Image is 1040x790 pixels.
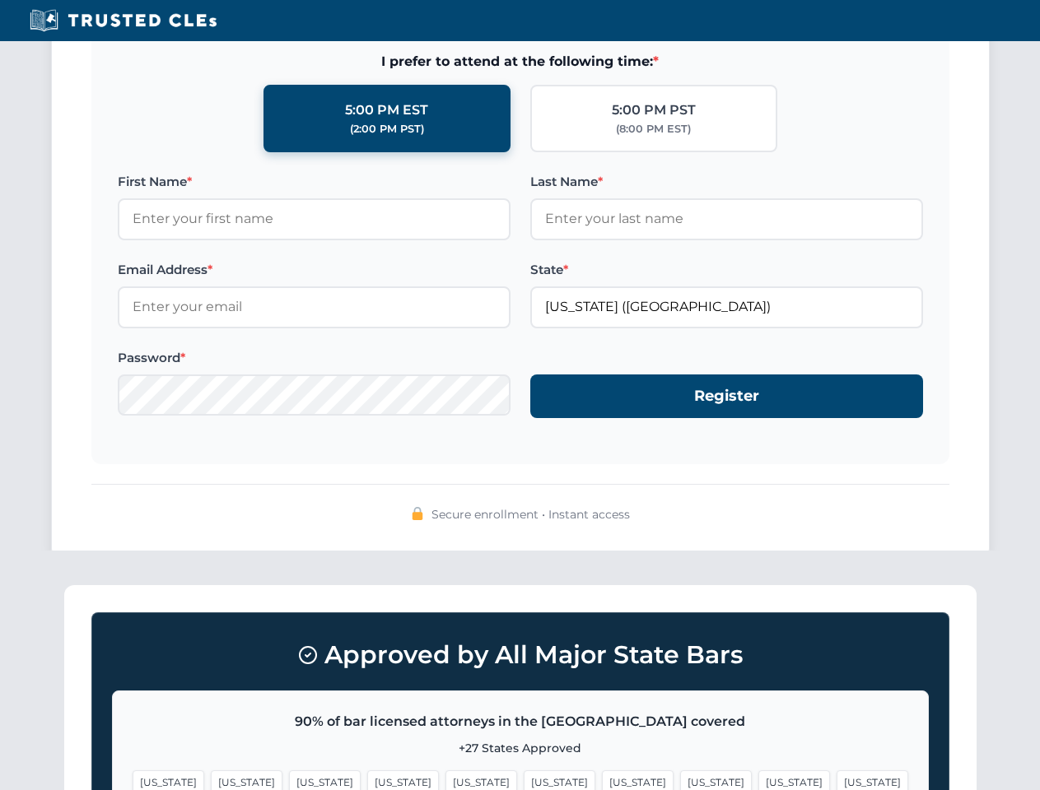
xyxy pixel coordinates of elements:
[530,198,923,239] input: Enter your last name
[118,172,511,192] label: First Name
[118,348,511,368] label: Password
[431,505,630,523] span: Secure enrollment • Instant access
[530,286,923,328] input: Florida (FL)
[25,8,222,33] img: Trusted CLEs
[411,507,424,520] img: 🔒
[345,100,428,121] div: 5:00 PM EST
[612,100,696,121] div: 5:00 PM PST
[118,260,511,280] label: Email Address
[118,51,923,72] span: I prefer to attend at the following time:
[530,172,923,192] label: Last Name
[133,739,908,757] p: +27 States Approved
[616,121,691,137] div: (8:00 PM EST)
[350,121,424,137] div: (2:00 PM PST)
[133,711,908,732] p: 90% of bar licensed attorneys in the [GEOGRAPHIC_DATA] covered
[118,286,511,328] input: Enter your email
[530,260,923,280] label: State
[118,198,511,239] input: Enter your first name
[530,374,923,418] button: Register
[112,633,929,677] h3: Approved by All Major State Bars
